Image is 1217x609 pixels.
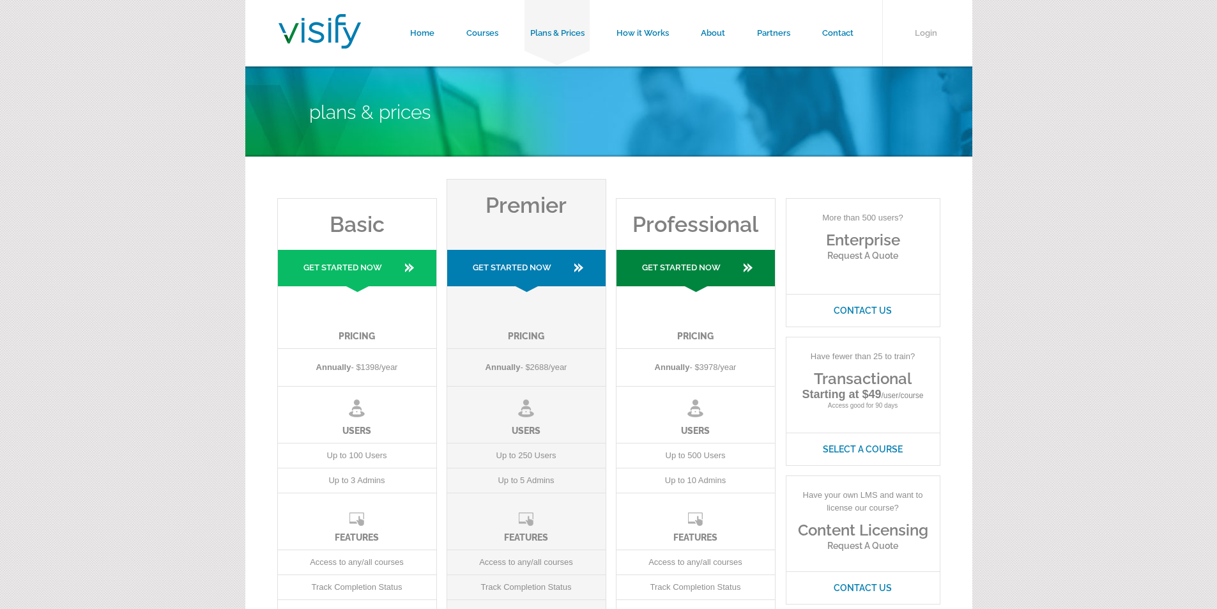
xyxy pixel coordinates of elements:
h3: Enterprise [786,231,940,249]
strong: Annually [316,362,351,372]
a: Contact Us [786,571,940,604]
a: Get Started Now [278,250,436,292]
li: Features [447,493,606,550]
li: - $3978/year [616,349,775,387]
span: /user/course [882,391,924,400]
li: Access to any/all courses [616,550,775,575]
p: Request a Quote [786,539,940,552]
li: Up to 500 Users [616,443,775,468]
li: Up to 250 Users [447,443,606,468]
span: Plans & Prices [309,101,431,123]
p: Starting at $49 [786,388,940,402]
p: Request a Quote [786,249,940,262]
li: Track Completion Status [278,575,436,600]
h3: Professional [616,199,775,237]
li: Features [278,493,436,550]
a: Select A Course [786,433,940,465]
li: Users [278,387,436,443]
p: Have fewer than 25 to train? [786,337,940,369]
li: - $2688/year [447,349,606,387]
li: Access to any/all courses [447,550,606,575]
li: Users [447,387,606,443]
li: Access to any/all courses [278,550,436,575]
li: Pricing [278,292,436,349]
a: Get Started Now [447,250,606,292]
h3: Premier [447,180,606,218]
li: Up to 10 Admins [616,468,775,493]
li: Up to 5 Admins [447,468,606,493]
li: Pricing [616,292,775,349]
a: Get Started Now [616,250,775,292]
li: Track Completion Status [616,575,775,600]
div: Access good for 90 days [786,337,940,466]
p: More than 500 users? [786,199,940,231]
strong: Annually [655,362,690,372]
li: Track Completion Status [447,575,606,600]
li: - $1398/year [278,349,436,387]
a: Visify Training [279,34,361,52]
li: Pricing [447,292,606,349]
img: Visify Training [279,14,361,49]
li: Users [616,387,775,443]
li: Up to 3 Admins [278,468,436,493]
h3: Content Licensing [786,521,940,539]
li: Features [616,493,775,550]
strong: Annually [486,362,521,372]
h3: Transactional [786,369,940,388]
li: Up to 100 Users [278,443,436,468]
h3: Basic [278,199,436,237]
p: Have your own LMS and want to license our course? [786,476,940,521]
a: Contact Us [786,294,940,327]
